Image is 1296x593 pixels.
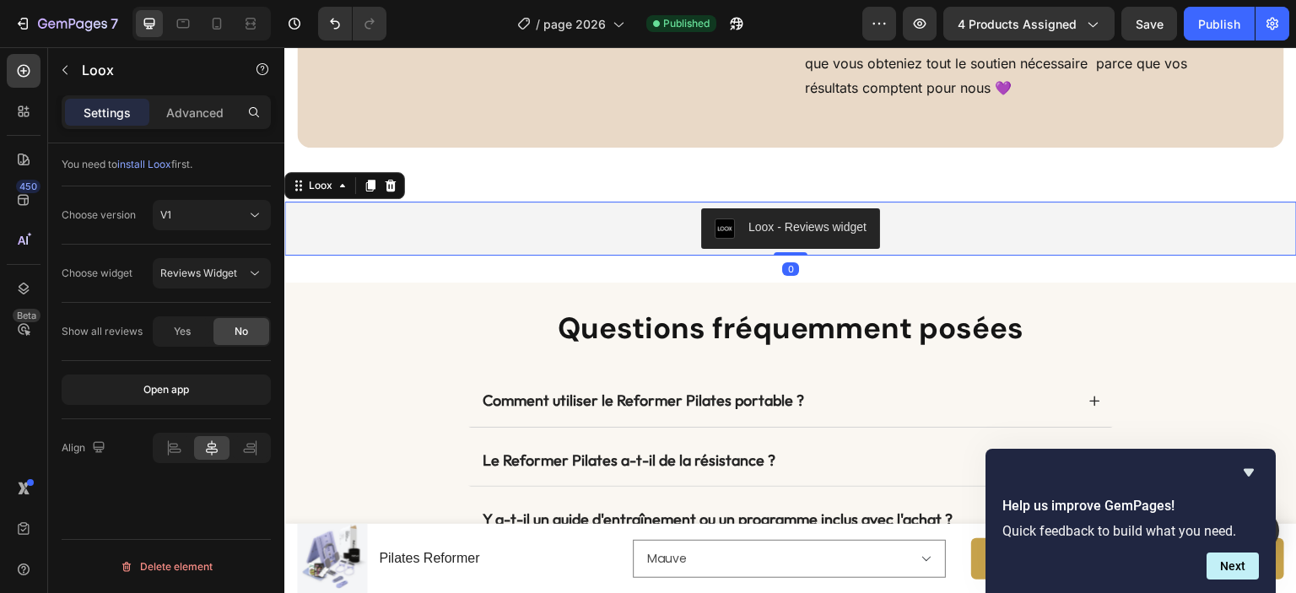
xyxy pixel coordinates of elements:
div: Open app [143,382,189,397]
div: Show all reviews [62,324,143,339]
button: Next question [1207,553,1259,580]
p: Loox [82,60,225,80]
div: 0 [498,215,515,229]
button: Open app [62,375,271,405]
span: No [235,324,248,339]
span: Reviews Widget [160,267,237,279]
div: Loox [21,131,51,146]
div: Delete element [120,557,213,577]
span: Published [663,16,710,31]
strong: Y a-t-il un guide d'entraînement ou un programme inclus avec l'achat ? [198,462,668,482]
button: Hide survey [1239,462,1259,482]
button: Delete element [62,553,271,580]
p: Advanced [166,104,224,121]
span: page 2026 [543,15,606,33]
div: Undo/Redo [318,7,386,40]
iframe: Design area [284,47,1296,593]
p: 7 [111,13,118,34]
button: 4 products assigned [943,7,1115,40]
button: Publish [1184,7,1255,40]
button: Reviews Widget [153,258,271,288]
button: 7 [7,7,126,40]
div: Publish [1198,15,1240,33]
strong: Le Reformer Pilates a-t-il de la résistance ? [198,403,491,423]
div: Choose widget [62,266,132,281]
div: Help us improve GemPages! [1002,462,1259,580]
div: Beta [13,309,40,322]
h1: Pilates Reformer [93,501,197,522]
div: Choose version [62,208,136,223]
span: Yes [174,324,191,339]
div: You need to first. [62,157,271,172]
button: Ajouter au panier [687,491,1000,532]
div: 450 [16,180,40,193]
div: Ajouter au panier [781,503,906,520]
h2: Help us improve GemPages! [1002,496,1259,516]
div: Align [62,437,109,460]
span: V1 [160,208,171,221]
span: / [536,15,540,33]
span: 4 products assigned [958,15,1077,33]
img: loox.png [430,171,451,191]
span: Save [1136,17,1164,31]
p: Quick feedback to build what you need. [1002,523,1259,539]
span: install Loox [117,158,171,170]
p: Settings [84,104,131,121]
h2: Questions fréquemment posées [181,261,831,303]
div: Loox - Reviews widget [464,171,582,189]
button: Loox - Reviews widget [417,161,596,202]
strong: Comment utiliser le Reformer Pilates portable ? [198,343,520,363]
button: Save [1121,7,1177,40]
button: V1 [153,200,271,230]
